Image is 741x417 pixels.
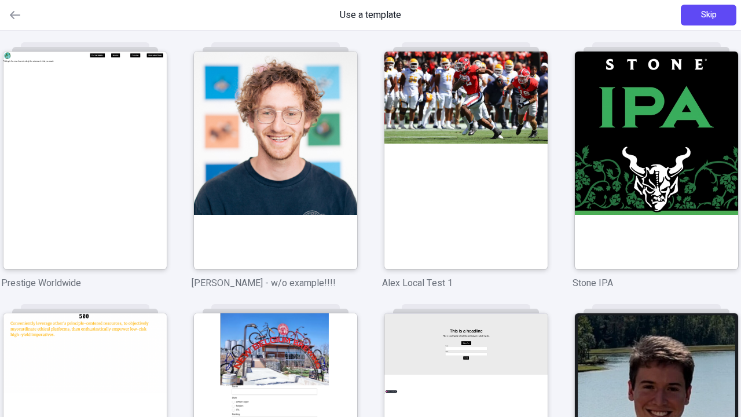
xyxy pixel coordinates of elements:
span: Skip [701,9,717,21]
span: Use a template [340,8,401,22]
p: Alex Local Test 1 [382,276,549,290]
p: Stone IPA [573,276,740,290]
p: [PERSON_NAME] - w/o example!!!! [192,276,359,290]
button: Skip [681,5,736,25]
p: Prestige Worldwide [1,276,168,290]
